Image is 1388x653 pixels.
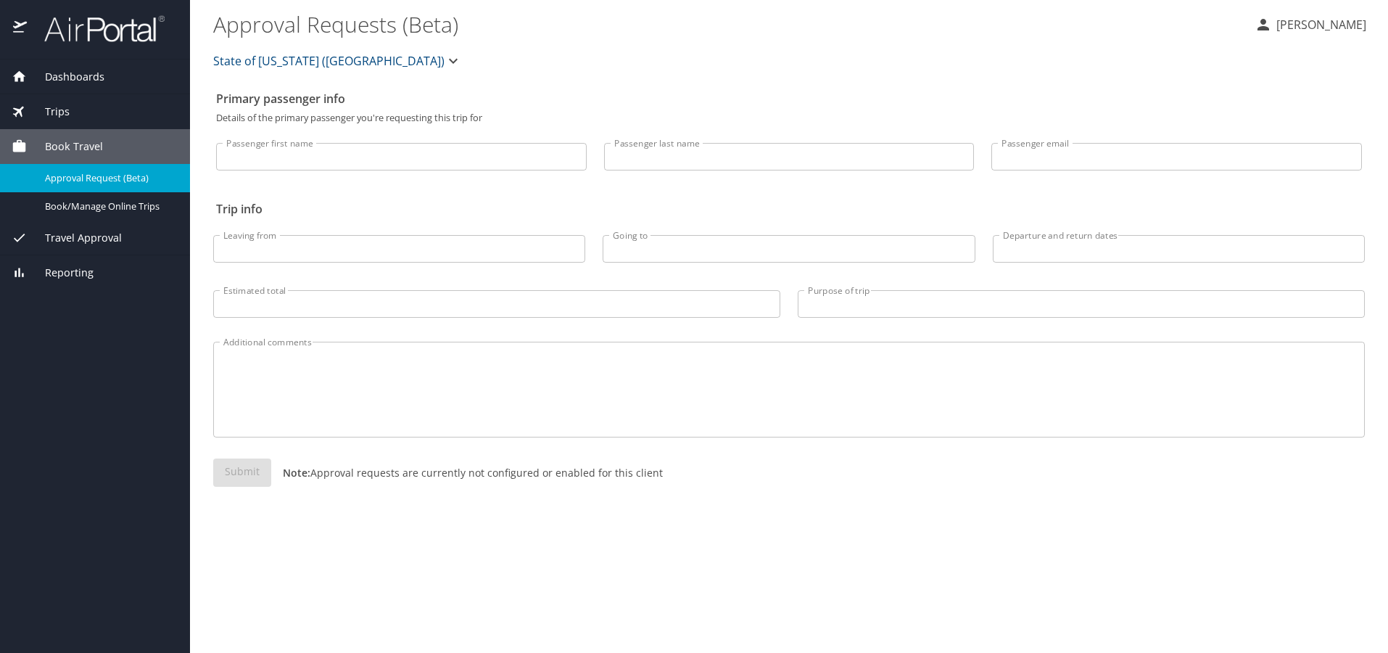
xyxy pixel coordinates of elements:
[271,465,663,480] p: Approval requests are currently not configured or enabled for this client
[27,104,70,120] span: Trips
[213,1,1243,46] h1: Approval Requests (Beta)
[216,197,1362,221] h2: Trip info
[213,51,445,71] span: State of [US_STATE] ([GEOGRAPHIC_DATA])
[216,113,1362,123] p: Details of the primary passenger you're requesting this trip for
[207,46,468,75] button: State of [US_STATE] ([GEOGRAPHIC_DATA])
[27,265,94,281] span: Reporting
[1272,16,1366,33] p: [PERSON_NAME]
[45,171,173,185] span: Approval Request (Beta)
[45,200,173,213] span: Book/Manage Online Trips
[283,466,310,480] strong: Note:
[216,87,1362,110] h2: Primary passenger info
[27,230,122,246] span: Travel Approval
[27,69,104,85] span: Dashboards
[1249,12,1372,38] button: [PERSON_NAME]
[28,15,165,43] img: airportal-logo.png
[27,139,103,155] span: Book Travel
[13,15,28,43] img: icon-airportal.png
